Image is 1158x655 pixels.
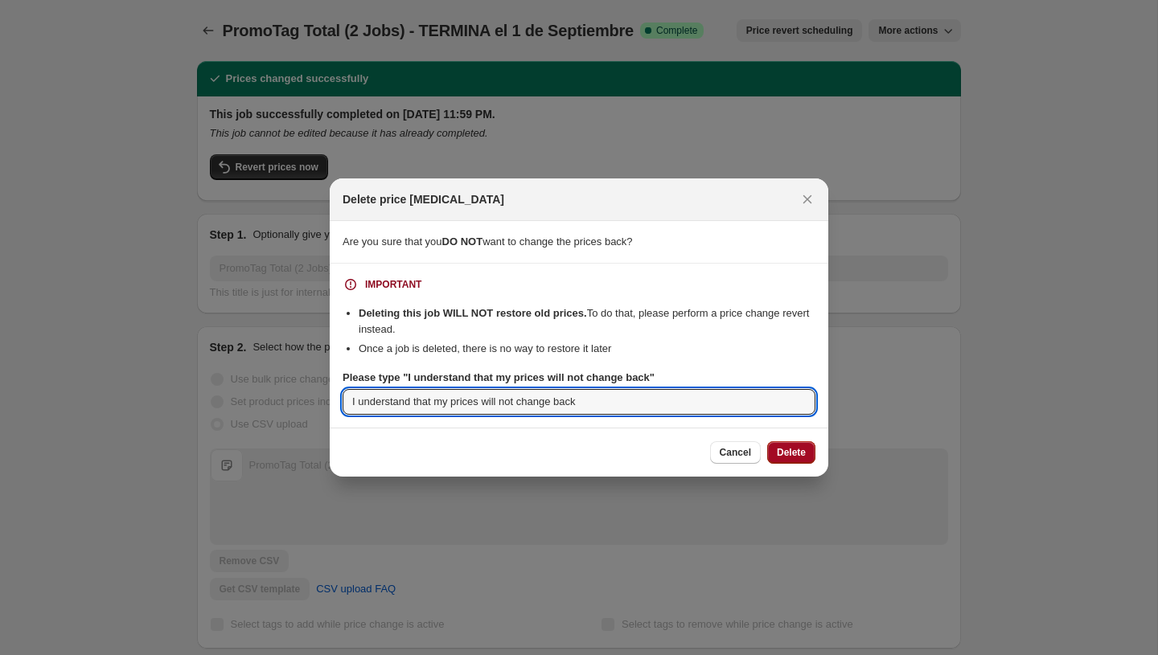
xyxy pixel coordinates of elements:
h2: Delete price [MEDICAL_DATA] [343,191,504,207]
b: DO NOT [442,235,483,248]
div: IMPORTANT [365,278,421,291]
b: Deleting this job WILL NOT restore old prices. [359,307,587,319]
button: Close [796,188,819,211]
button: Delete [767,441,815,464]
button: Cancel [710,441,761,464]
b: Please type "I understand that my prices will not change back" [343,371,655,383]
span: Are you sure that you want to change the prices back? [343,235,633,248]
span: Cancel [720,446,751,459]
li: To do that, please perform a price change revert instead. [359,305,815,338]
span: Delete [777,446,806,459]
li: Once a job is deleted, there is no way to restore it later [359,341,815,357]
